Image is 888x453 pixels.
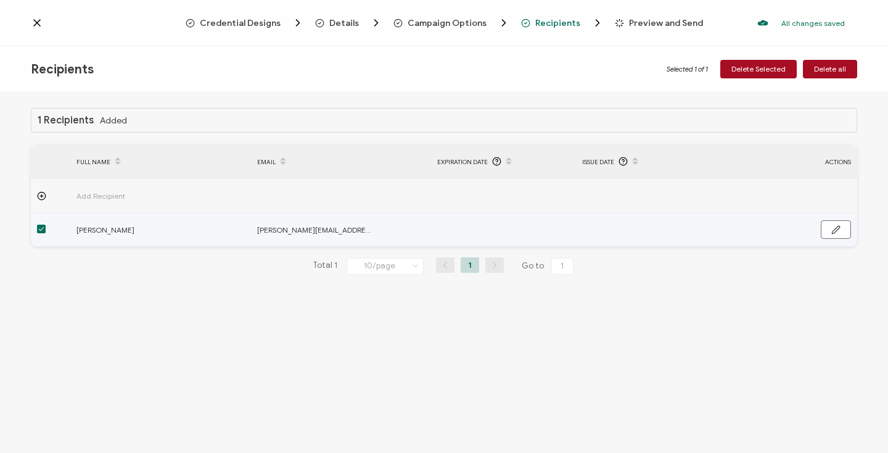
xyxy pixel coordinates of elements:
[720,60,797,78] button: Delete Selected
[740,155,857,169] div: ACTIONS
[251,151,432,172] div: EMAIL
[70,151,251,172] div: FULL NAME
[76,223,194,237] span: [PERSON_NAME]
[667,64,708,75] span: Selected 1 of 1
[31,62,94,77] span: Recipients
[76,189,194,203] span: Add Recipient
[315,17,382,29] span: Details
[461,257,479,273] li: 1
[393,17,510,29] span: Campaign Options
[313,257,337,275] span: Total 1
[200,19,281,28] span: Credential Designs
[731,65,786,73] span: Delete Selected
[629,19,703,28] span: Preview and Send
[826,394,888,453] iframe: Chat Widget
[521,17,604,29] span: Recipients
[329,19,359,28] span: Details
[781,19,845,28] p: All changes saved
[100,116,127,125] span: Added
[803,60,857,78] button: Delete all
[186,17,703,29] div: Breadcrumb
[257,223,374,237] span: [PERSON_NAME][EMAIL_ADDRESS][PERSON_NAME][DOMAIN_NAME]
[522,257,576,275] span: Go to
[437,155,488,169] span: Expiration Date
[814,65,846,73] span: Delete all
[408,19,487,28] span: Campaign Options
[615,19,703,28] span: Preview and Send
[582,155,614,169] span: Issue Date
[535,19,580,28] span: Recipients
[186,17,304,29] span: Credential Designs
[38,115,94,126] h1: 1 Recipients
[347,258,424,275] input: Select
